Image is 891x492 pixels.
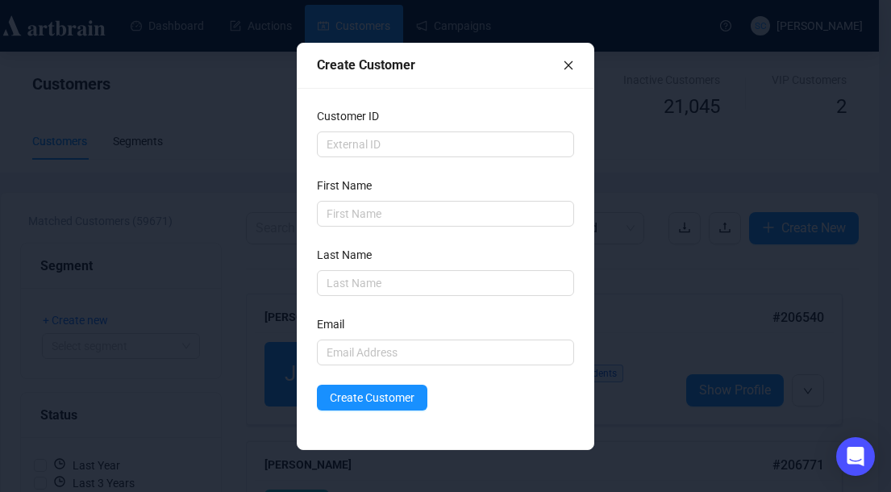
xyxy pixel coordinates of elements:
[317,177,382,194] label: First Name
[317,131,573,157] input: External ID
[317,246,382,264] label: Last Name
[317,315,355,333] label: Email
[330,389,414,407] span: Create Customer
[317,385,427,411] button: Create Customer
[317,55,562,75] div: Create Customer
[317,340,573,365] input: Email Address
[836,437,875,476] div: Open Intercom Messenger
[317,201,573,227] input: First Name
[563,60,574,71] span: close
[317,270,573,296] input: Last Name
[317,107,389,125] label: Customer ID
